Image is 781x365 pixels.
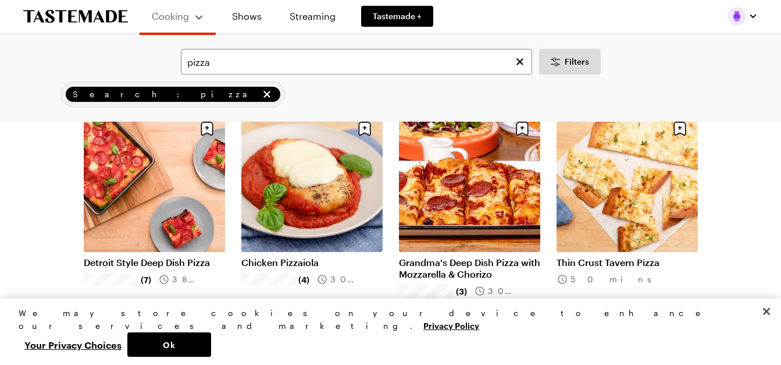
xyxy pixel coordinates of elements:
[669,118,691,140] button: Save recipe
[19,307,753,332] div: We may store cookies on your device to enhance our services and marketing.
[539,49,601,75] button: Desktop filters
[196,118,218,140] button: Save recipe
[127,332,211,357] button: Ok
[557,257,698,268] a: Thin Crust Tavern Pizza
[399,257,540,280] a: Grandma's Deep Dish Pizza with Mozzarella & Chorizo
[727,7,758,26] button: Profile picture
[241,257,383,268] a: Chicken Pizzaiola
[151,5,204,28] button: Cooking
[361,6,433,27] a: Tastemade +
[511,118,533,140] button: Save recipe
[19,307,753,357] div: Privacy
[513,55,526,68] button: Clear search
[354,118,376,140] button: Save recipe
[727,7,746,26] img: Profile picture
[84,257,225,268] a: Detroit Style Deep Dish Pizza
[423,320,479,331] a: More information about your privacy, opens in a new tab
[152,10,189,22] span: Cooking
[373,10,422,22] span: Tastemade +
[23,10,128,23] a: To Tastemade Home Page
[754,299,779,324] button: Close
[565,56,589,68] span: Filters
[261,88,273,101] button: remove Search: pizza
[19,332,127,357] button: Your Privacy Choices
[73,88,258,101] span: Search: pizza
